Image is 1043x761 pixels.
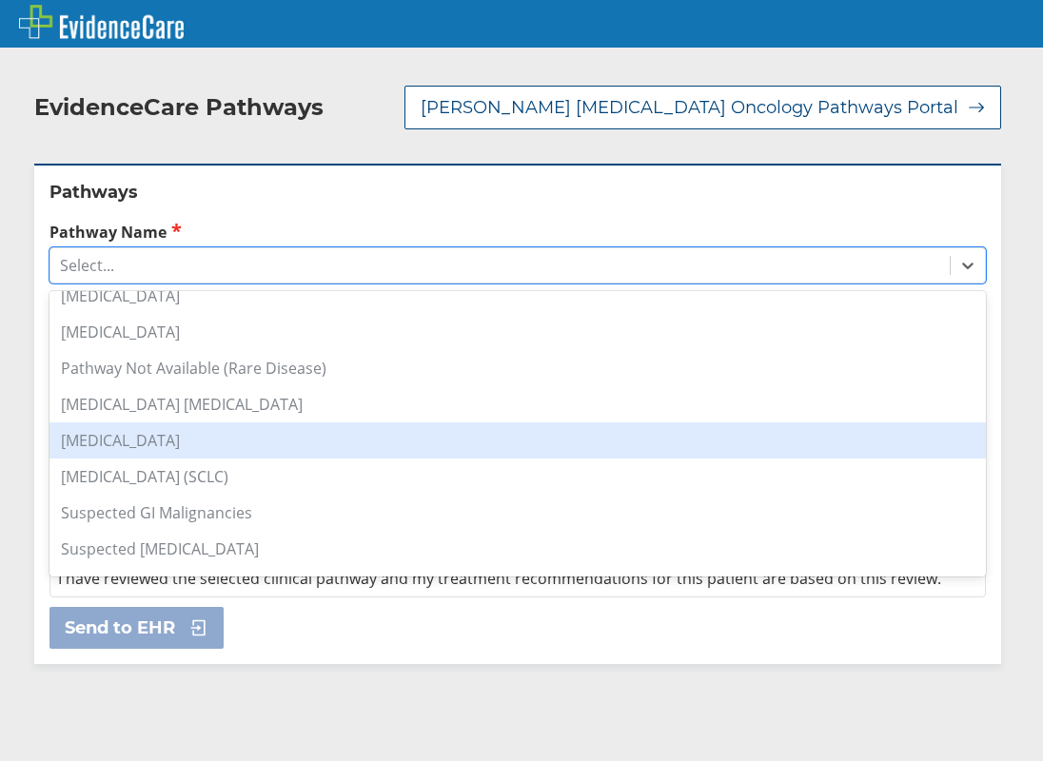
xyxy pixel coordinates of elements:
[49,386,986,422] div: [MEDICAL_DATA] [MEDICAL_DATA]
[34,93,324,122] h2: EvidenceCare Pathways
[49,567,986,603] div: Suspected Leptomeningeal Disease (LMD)
[49,459,986,495] div: [MEDICAL_DATA] (SCLC)
[19,5,184,39] img: EvidenceCare
[49,607,224,649] button: Send to EHR
[49,495,986,531] div: Suspected GI Malignancies
[65,616,175,639] span: Send to EHR
[49,422,986,459] div: [MEDICAL_DATA]
[60,255,114,276] div: Select...
[49,221,986,243] label: Pathway Name
[49,181,986,204] h2: Pathways
[58,568,941,589] span: I have reviewed the selected clinical pathway and my treatment recommendations for this patient a...
[49,278,986,314] div: [MEDICAL_DATA]
[404,86,1001,129] button: [PERSON_NAME] [MEDICAL_DATA] Oncology Pathways Portal
[49,350,986,386] div: Pathway Not Available (Rare Disease)
[421,96,958,119] span: [PERSON_NAME] [MEDICAL_DATA] Oncology Pathways Portal
[49,314,986,350] div: [MEDICAL_DATA]
[49,531,986,567] div: Suspected [MEDICAL_DATA]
